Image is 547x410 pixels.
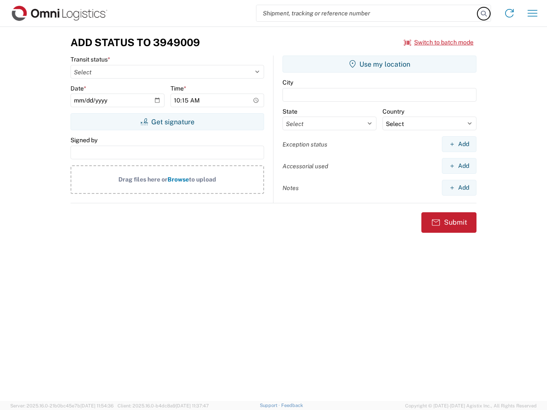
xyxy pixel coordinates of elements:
[176,403,209,408] span: [DATE] 11:37:47
[405,402,537,410] span: Copyright © [DATE]-[DATE] Agistix Inc., All Rights Reserved
[80,403,114,408] span: [DATE] 11:54:36
[282,162,328,170] label: Accessorial used
[256,5,478,21] input: Shipment, tracking or reference number
[10,403,114,408] span: Server: 2025.16.0-21b0bc45e7b
[71,136,97,144] label: Signed by
[282,79,293,86] label: City
[442,136,476,152] button: Add
[282,56,476,73] button: Use my location
[281,403,303,408] a: Feedback
[118,403,209,408] span: Client: 2025.16.0-b4dc8a9
[71,56,110,63] label: Transit status
[442,180,476,196] button: Add
[282,184,299,192] label: Notes
[442,158,476,174] button: Add
[71,36,200,49] h3: Add Status to 3949009
[71,85,86,92] label: Date
[260,403,281,408] a: Support
[71,113,264,130] button: Get signature
[421,212,476,233] button: Submit
[118,176,168,183] span: Drag files here or
[171,85,186,92] label: Time
[282,141,327,148] label: Exception status
[189,176,216,183] span: to upload
[168,176,189,183] span: Browse
[382,108,404,115] label: Country
[404,35,473,50] button: Switch to batch mode
[282,108,297,115] label: State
